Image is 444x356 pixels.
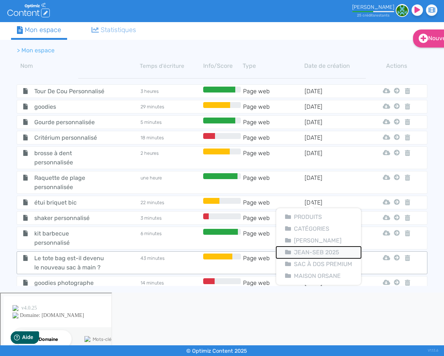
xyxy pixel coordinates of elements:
span: Aide [38,6,49,12]
td: Page web [243,118,304,127]
div: Mon espace [17,25,61,35]
div: v 4.0.25 [21,12,36,18]
td: [DATE] [304,118,365,127]
td: une heure [140,173,202,192]
td: Page web [243,149,304,167]
img: tab_keywords_by_traffic_grey.svg [84,43,90,49]
button: Catégories [276,223,361,235]
span: s [388,13,389,18]
td: 29 minutes [140,102,202,111]
td: Page web [243,133,304,142]
button: Sac À Dos Premium [276,258,361,270]
td: Page web [243,102,304,111]
div: V1.13.6 [428,345,438,356]
span: goodies [29,102,110,111]
img: logo_orange.svg [12,12,18,18]
th: Temps d'écriture [140,62,201,70]
th: Date de création [304,62,366,70]
div: [PERSON_NAME] [352,4,394,10]
td: Page web [243,198,304,207]
span: s [373,13,375,18]
td: 3 heures [140,87,202,96]
td: Page web [243,229,304,247]
td: [DATE] [304,198,365,207]
button: [PERSON_NAME] [276,235,361,247]
button: Maison Orsane [276,270,361,282]
a: Mon espace [11,22,67,40]
td: [DATE] [304,87,365,96]
div: Domaine [38,43,57,48]
td: Page web [243,278,304,287]
nav: breadcrumb [11,42,371,59]
td: 6 minutes [140,229,202,247]
th: Nom [17,62,140,70]
button: Produits [276,211,361,223]
th: Type [243,62,304,70]
td: 43 minutes [140,254,202,272]
span: Critérium personnalisé [29,133,110,142]
span: brosse à dent personnalisée [29,149,110,167]
td: [DATE] [304,102,365,111]
td: [DATE] [304,173,365,192]
td: 2 heures [140,149,202,167]
img: 1e30b6080cd60945577255910d948632 [396,4,409,17]
button: Jean-seb 2025 [276,247,361,258]
td: [DATE] [304,149,365,167]
li: > Mon espace [17,46,55,55]
span: goodies photographe [29,278,110,287]
span: Gourde personnalisée [29,118,110,127]
div: Statistiques [91,25,136,35]
span: étui briquet bic [29,198,110,207]
span: Tour De Cou Personnalisé [29,87,110,96]
small: © Optimiz Content 2025 [186,348,247,354]
td: [DATE] [304,133,365,142]
img: tab_domain_overview_orange.svg [30,43,36,49]
td: 18 minutes [140,133,202,142]
span: shaker personnalisé [29,213,110,223]
small: 25 crédit restant [357,13,389,18]
a: Statistiques [86,22,142,38]
div: Domaine: [DOMAIN_NAME] [19,19,83,25]
td: Page web [243,87,304,96]
td: Page web [243,173,304,192]
td: 22 minutes [140,198,202,207]
td: 5 minutes [140,118,202,127]
span: Le tote bag est-il devenu le nouveau sac à main ? [29,254,110,272]
span: Raquette de plage personnalisée [29,173,110,192]
th: Info/Score [201,62,242,70]
td: Page web [243,254,304,272]
td: 14 minutes [140,278,202,287]
div: Mots-clés [92,43,113,48]
span: kit barbecue personnalisé [29,229,110,247]
th: Actions [392,62,401,70]
td: 3 minutes [140,213,202,223]
td: Page web [243,213,304,223]
img: website_grey.svg [12,19,18,25]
